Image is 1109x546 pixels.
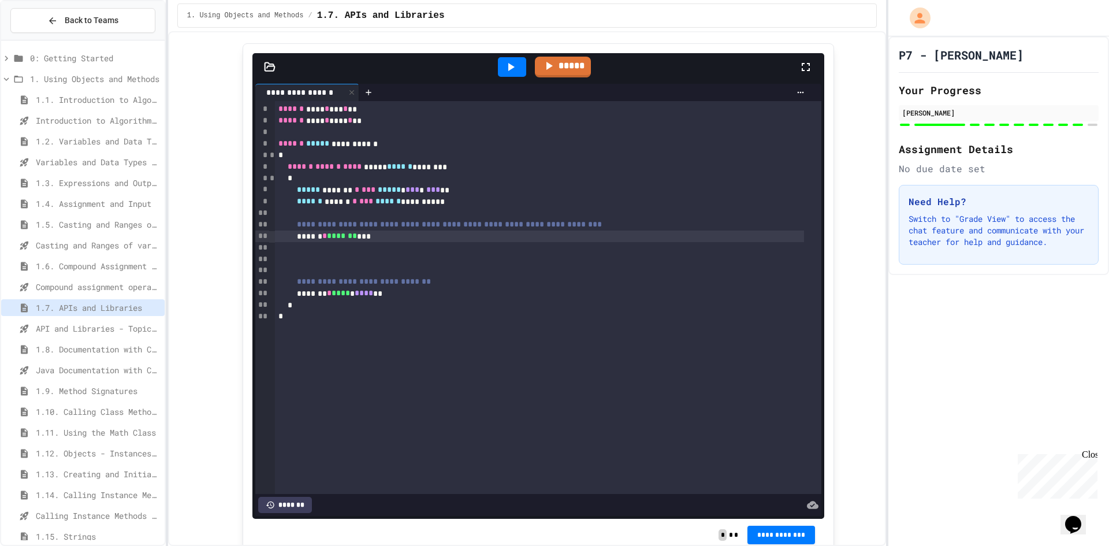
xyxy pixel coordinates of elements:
span: Compound assignment operators - Quiz [36,281,160,293]
span: 1.7. APIs and Libraries [317,9,445,23]
button: Back to Teams [10,8,155,33]
iframe: chat widget [1060,500,1097,534]
h2: Your Progress [899,82,1099,98]
div: My Account [898,5,933,31]
div: No due date set [899,162,1099,176]
span: Java Documentation with Comments - Topic 1.8 [36,364,160,376]
span: 1.4. Assignment and Input [36,198,160,210]
span: Casting and Ranges of variables - Quiz [36,239,160,251]
div: Chat with us now!Close [5,5,80,73]
h3: Need Help? [909,195,1089,209]
span: 1.15. Strings [36,530,160,543]
span: 1. Using Objects and Methods [30,73,160,85]
p: Switch to "Grade View" to access the chat feature and communicate with your teacher for help and ... [909,213,1089,248]
span: 0: Getting Started [30,52,160,64]
span: 1.2. Variables and Data Types [36,135,160,147]
span: 1.9. Method Signatures [36,385,160,397]
span: 1.13. Creating and Initializing Objects: Constructors [36,468,160,480]
span: 1.12. Objects - Instances of Classes [36,447,160,459]
span: / [308,11,312,20]
h1: P7 - [PERSON_NAME] [899,47,1024,63]
span: 1.5. Casting and Ranges of Values [36,218,160,231]
span: 1.11. Using the Math Class [36,426,160,439]
span: 1.10. Calling Class Methods [36,406,160,418]
iframe: chat widget [1013,450,1097,499]
span: Back to Teams [65,14,118,27]
span: 1.6. Compound Assignment Operators [36,260,160,272]
span: 1.7. APIs and Libraries [36,302,160,314]
span: 1.1. Introduction to Algorithms, Programming, and Compilers [36,94,160,106]
h2: Assignment Details [899,141,1099,157]
span: 1.8. Documentation with Comments and Preconditions [36,343,160,355]
div: [PERSON_NAME] [902,107,1095,118]
span: Calling Instance Methods - Topic 1.14 [36,510,160,522]
span: API and Libraries - Topic 1.7 [36,322,160,335]
span: 1.14. Calling Instance Methods [36,489,160,501]
span: 1. Using Objects and Methods [187,11,304,20]
span: 1.3. Expressions and Output [New] [36,177,160,189]
span: Introduction to Algorithms, Programming, and Compilers [36,114,160,127]
span: Variables and Data Types - Quiz [36,156,160,168]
